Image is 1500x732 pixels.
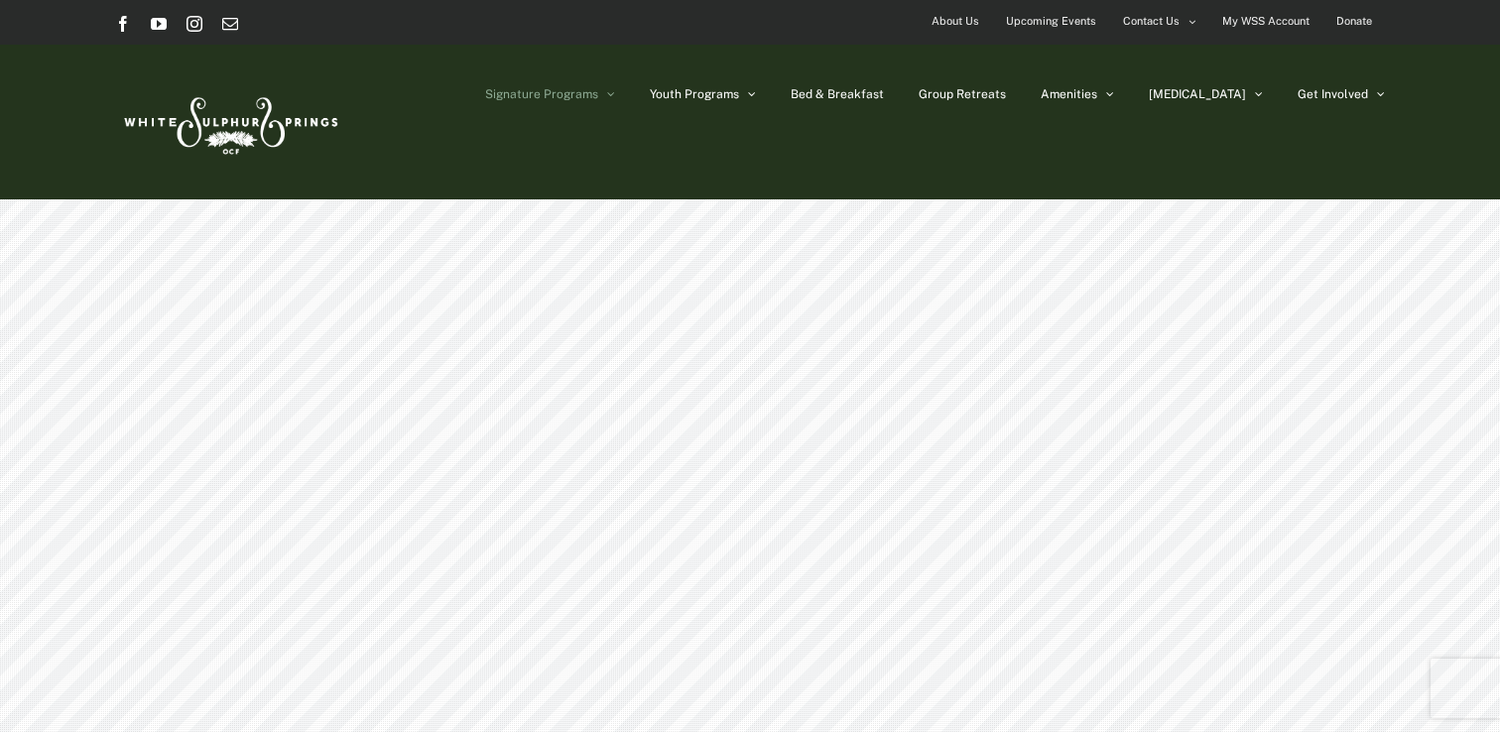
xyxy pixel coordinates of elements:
nav: Main Menu [485,45,1385,144]
span: Upcoming Events [1006,7,1096,36]
span: Donate [1336,7,1372,36]
span: My WSS Account [1222,7,1310,36]
a: Youth Programs [650,45,756,144]
img: White Sulphur Springs Logo [115,75,343,169]
span: [MEDICAL_DATA] [1149,88,1246,100]
span: About Us [932,7,979,36]
span: Youth Programs [650,88,739,100]
span: Amenities [1041,88,1097,100]
a: Instagram [187,16,202,32]
a: Group Retreats [919,45,1006,144]
a: Bed & Breakfast [791,45,884,144]
a: Signature Programs [485,45,615,144]
a: YouTube [151,16,167,32]
a: Facebook [115,16,131,32]
span: Group Retreats [919,88,1006,100]
a: Email [222,16,238,32]
span: Get Involved [1298,88,1368,100]
span: Contact Us [1123,7,1180,36]
span: Bed & Breakfast [791,88,884,100]
a: [MEDICAL_DATA] [1149,45,1263,144]
a: Get Involved [1298,45,1385,144]
span: Signature Programs [485,88,598,100]
a: Amenities [1041,45,1114,144]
